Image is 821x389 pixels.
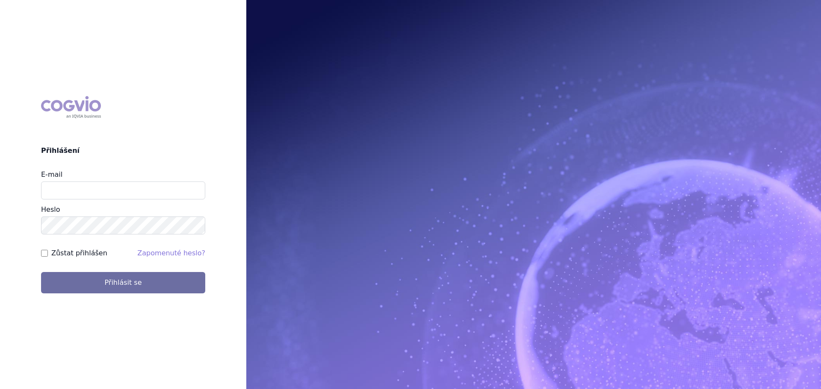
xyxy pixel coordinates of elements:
label: E-mail [41,170,62,178]
label: Heslo [41,205,60,214]
button: Přihlásit se [41,272,205,293]
div: COGVIO [41,96,101,118]
a: Zapomenuté heslo? [137,249,205,257]
h2: Přihlášení [41,146,205,156]
label: Zůstat přihlášen [51,248,107,258]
